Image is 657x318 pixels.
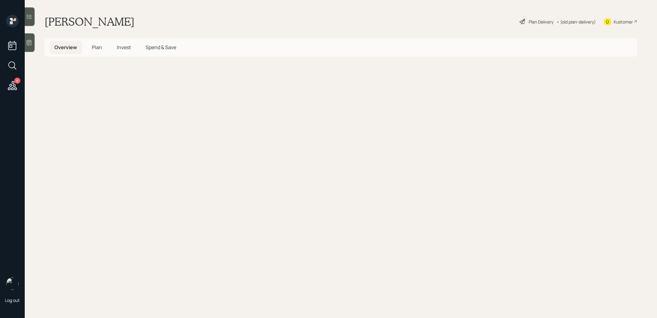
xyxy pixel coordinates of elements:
[557,19,596,25] div: • (old plan-delivery)
[5,297,20,303] div: Log out
[117,44,131,51] span: Invest
[529,19,553,25] div: Plan Delivery
[45,15,134,28] h1: [PERSON_NAME]
[54,44,77,51] span: Overview
[146,44,176,51] span: Spend & Save
[92,44,102,51] span: Plan
[6,278,19,290] img: treva-nostdahl-headshot.png
[614,19,633,25] div: Kustomer
[14,78,20,84] div: 8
